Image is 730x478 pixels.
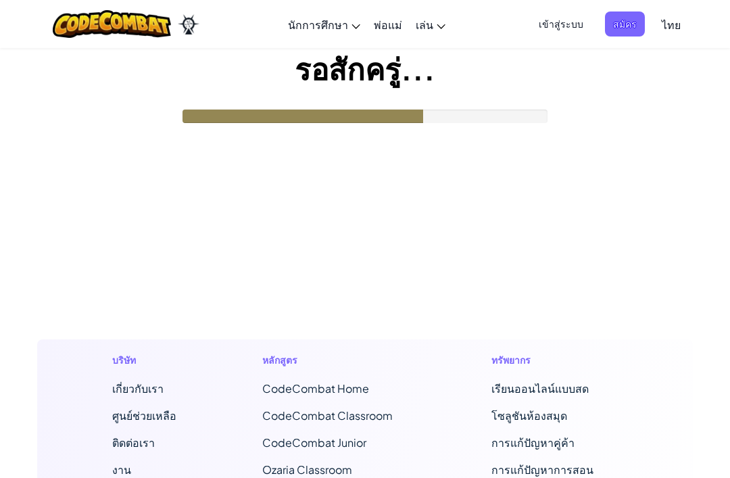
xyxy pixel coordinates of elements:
h1: บริษัท [112,353,176,367]
a: การแก้ปัญหาการสอน [491,462,593,477]
a: Ozaria Classroom [262,462,352,477]
a: นักการศึกษา [281,6,367,43]
h1: หลักสูตร [262,353,406,367]
span: CodeCombat Home [262,381,369,396]
a: งาน [112,462,131,477]
a: พ่อแม่ [367,6,409,43]
button: เข้าสู่ระบบ [531,11,591,37]
button: สมัคร [605,11,645,37]
img: CodeCombat logo [53,10,171,38]
span: ไทย [662,18,681,32]
a: เล่น [409,6,452,43]
a: CodeCombat Junior [262,435,366,450]
img: Ozaria [178,14,199,34]
span: เล่น [416,18,433,32]
h1: ทรัพยากร [491,353,618,367]
a: CodeCombat Classroom [262,408,393,423]
span: ติดต่อเรา [112,435,155,450]
a: การแก้ปัญหาคู่ค้า [491,435,575,450]
a: ไทย [655,6,687,43]
a: เรียนออนไลน์แบบสด [491,381,589,396]
a: ศูนย์ช่วยเหลือ [112,408,176,423]
a: โซลูชันห้องสมุด [491,408,567,423]
span: นักการศึกษา [288,18,348,32]
a: เกี่ยวกับเรา [112,381,164,396]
